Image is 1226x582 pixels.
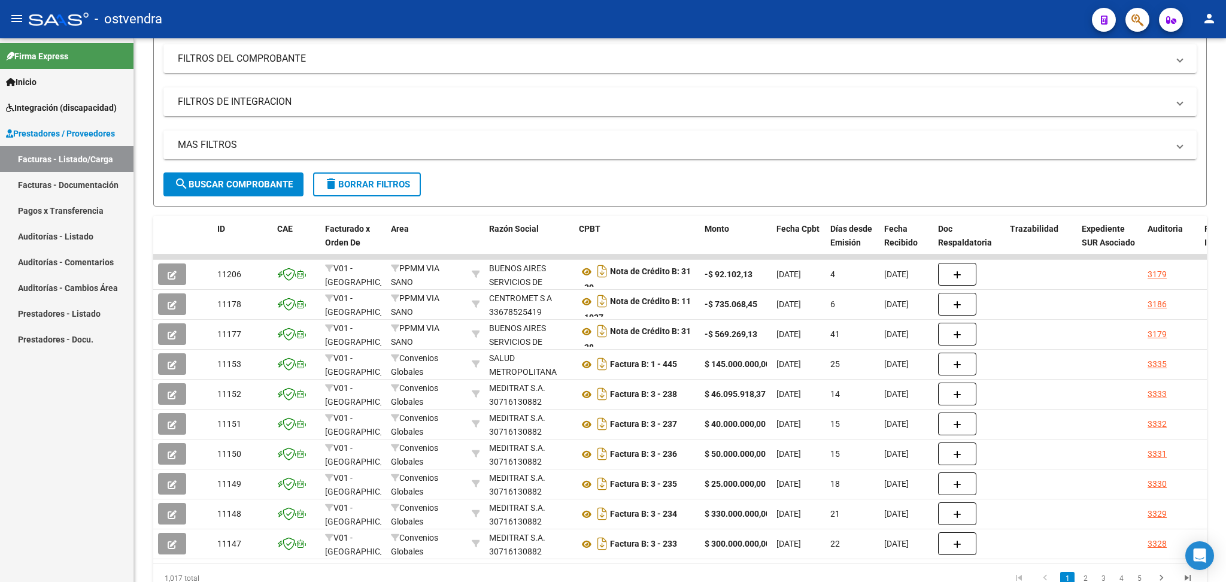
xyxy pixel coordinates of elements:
div: BUENOS AIRES SERVICIOS DE SALUD BASA S.A. UTE [489,262,569,316]
span: 21 [830,509,840,519]
span: Firma Express [6,50,68,63]
span: Facturado x Orden De [325,224,370,247]
div: 30715602012 [489,351,569,377]
span: [DATE] [776,479,801,489]
div: MEDITRAT S.A. [489,381,545,395]
span: Monto [705,224,729,234]
mat-icon: delete [324,177,338,191]
span: 15 [830,419,840,429]
span: 11178 [217,299,241,309]
div: 3331 [1148,447,1167,461]
span: [DATE] [884,479,909,489]
strong: Factura B: 3 - 238 [610,390,677,399]
div: MEDITRAT S.A. [489,411,545,425]
span: Convenios Globales [391,383,438,407]
div: 30716130882 [489,501,569,526]
div: MEDITRAT S.A. [489,441,545,455]
span: 11206 [217,269,241,279]
mat-expansion-panel-header: FILTROS DE INTEGRACION [163,87,1197,116]
span: [DATE] [884,389,909,399]
span: Convenios Globales [391,353,438,377]
strong: $ 145.000.000,00 [705,359,770,369]
span: [DATE] [884,269,909,279]
span: [DATE] [884,299,909,309]
span: 11150 [217,449,241,459]
span: Convenios Globales [391,443,438,466]
datatable-header-cell: ID [213,216,272,269]
datatable-header-cell: Fecha Cpbt [772,216,826,269]
strong: -$ 569.269,13 [705,329,757,339]
span: Fecha Cpbt [776,224,820,234]
div: 3186 [1148,298,1167,311]
i: Descargar documento [594,384,610,404]
div: SALUD METROPOLITANA S.A. [489,351,569,392]
mat-icon: person [1202,11,1216,26]
strong: Factura B: 3 - 233 [610,539,677,549]
span: Integración (discapacidad) [6,101,117,114]
strong: Factura B: 1 - 445 [610,360,677,369]
span: [DATE] [776,449,801,459]
span: CPBT [579,224,600,234]
mat-panel-title: FILTROS DEL COMPROBANTE [178,52,1168,65]
span: Razón Social [489,224,539,234]
div: 30707959106 [489,262,569,287]
i: Descargar documento [594,534,610,553]
span: 11151 [217,419,241,429]
strong: Nota de Crédito B: 31 - 28 [579,327,691,353]
span: 11153 [217,359,241,369]
span: ID [217,224,225,234]
strong: $ 25.000.000,00 [705,479,766,489]
div: 3329 [1148,507,1167,521]
div: 30707959106 [489,322,569,347]
span: 4 [830,269,835,279]
span: Trazabilidad [1010,224,1058,234]
datatable-header-cell: CAE [272,216,320,269]
div: 3179 [1148,328,1167,341]
span: [DATE] [776,389,801,399]
datatable-header-cell: Monto [700,216,772,269]
span: Doc Respaldatoria [938,224,992,247]
div: 30716130882 [489,411,569,436]
span: [DATE] [776,299,801,309]
strong: Nota de Crédito B: 11 - 1027 [579,297,691,323]
i: Descargar documento [594,504,610,523]
button: Buscar Comprobante [163,172,304,196]
datatable-header-cell: Razón Social [484,216,574,269]
div: 30716130882 [489,381,569,407]
span: 25 [830,359,840,369]
i: Descargar documento [594,354,610,374]
span: CAE [277,224,293,234]
span: PPMM VIA SANO [391,293,439,317]
span: Convenios Globales [391,503,438,526]
span: Expediente SUR Asociado [1082,224,1135,247]
span: Fecha Recibido [884,224,918,247]
strong: Factura B: 3 - 236 [610,450,677,459]
datatable-header-cell: Doc Respaldatoria [933,216,1005,269]
span: 11177 [217,329,241,339]
div: 3335 [1148,357,1167,371]
datatable-header-cell: Auditoria [1143,216,1200,269]
span: 6 [830,299,835,309]
span: [DATE] [884,539,909,548]
div: MEDITRAT S.A. [489,501,545,515]
strong: $ 40.000.000,00 [705,419,766,429]
span: Prestadores / Proveedores [6,127,115,140]
span: [DATE] [776,329,801,339]
strong: $ 50.000.000,00 [705,449,766,459]
div: 30716130882 [489,471,569,496]
span: [DATE] [884,449,909,459]
span: 22 [830,539,840,548]
strong: $ 300.000.000,00 [705,539,770,548]
datatable-header-cell: Expediente SUR Asociado [1077,216,1143,269]
div: MEDITRAT S.A. [489,531,545,545]
span: [DATE] [884,329,909,339]
div: 3179 [1148,268,1167,281]
strong: $ 330.000.000,00 [705,509,770,519]
i: Descargar documento [594,322,610,341]
strong: Factura B: 3 - 234 [610,510,677,519]
datatable-header-cell: Facturado x Orden De [320,216,386,269]
datatable-header-cell: Días desde Emisión [826,216,879,269]
span: [DATE] [776,269,801,279]
span: 11152 [217,389,241,399]
span: [DATE] [884,419,909,429]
